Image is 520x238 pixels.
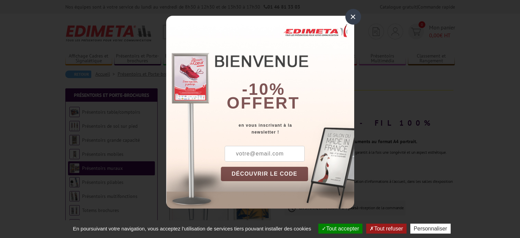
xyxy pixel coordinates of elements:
div: × [345,9,361,25]
button: Tout refuser [366,224,406,234]
button: DÉCOUVRIR LE CODE [221,167,308,181]
div: en vous inscrivant à la newsletter ! [221,122,354,136]
font: offert [227,94,300,112]
button: Tout accepter [318,224,362,234]
b: -10% [242,80,285,98]
button: Personnaliser (fenêtre modale) [410,224,451,234]
input: votre@email.com [225,146,305,162]
span: En poursuivant votre navigation, vous acceptez l'utilisation de services tiers pouvant installer ... [69,226,315,231]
